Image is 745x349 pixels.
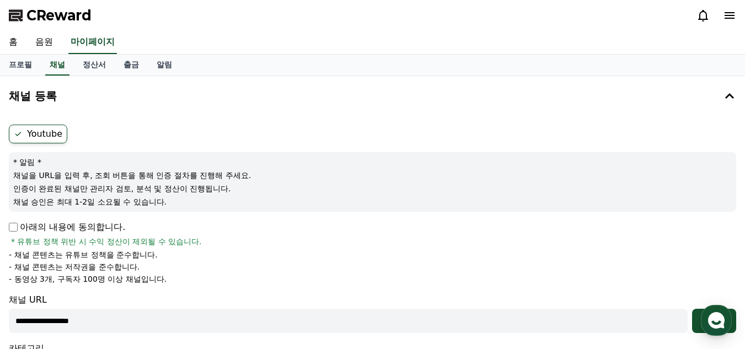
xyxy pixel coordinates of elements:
[13,170,732,181] p: 채널을 URL을 입력 후, 조회 버튼을 통해 인증 절차를 진행해 주세요.
[9,261,140,272] p: - 채널 콘텐츠는 저작권을 준수합니다.
[13,183,732,194] p: 인증이 완료된 채널만 관리자 검토, 분석 및 정산이 진행됩니다.
[9,293,736,333] div: 채널 URL
[26,31,62,54] a: 음원
[9,273,167,284] p: - 동영상 3개, 구독자 100명 이상 채널입니다.
[9,7,92,24] a: CReward
[148,55,181,76] a: 알림
[68,31,117,54] a: 마이페이지
[696,315,732,326] div: 조회
[9,249,158,260] p: - 채널 콘텐츠는 유튜브 정책을 준수합니다.
[4,80,741,111] button: 채널 등록
[26,7,92,24] span: CReward
[9,125,67,143] label: Youtube
[115,55,148,76] a: 출금
[11,236,202,247] span: * 유튜브 정책 위반 시 수익 정산이 제외될 수 있습니다.
[45,55,69,76] a: 채널
[9,90,57,102] h4: 채널 등록
[74,55,115,76] a: 정산서
[9,221,125,234] p: 아래의 내용에 동의합니다.
[13,196,732,207] p: 채널 승인은 최대 1-2일 소요될 수 있습니다.
[692,309,736,333] button: 조회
